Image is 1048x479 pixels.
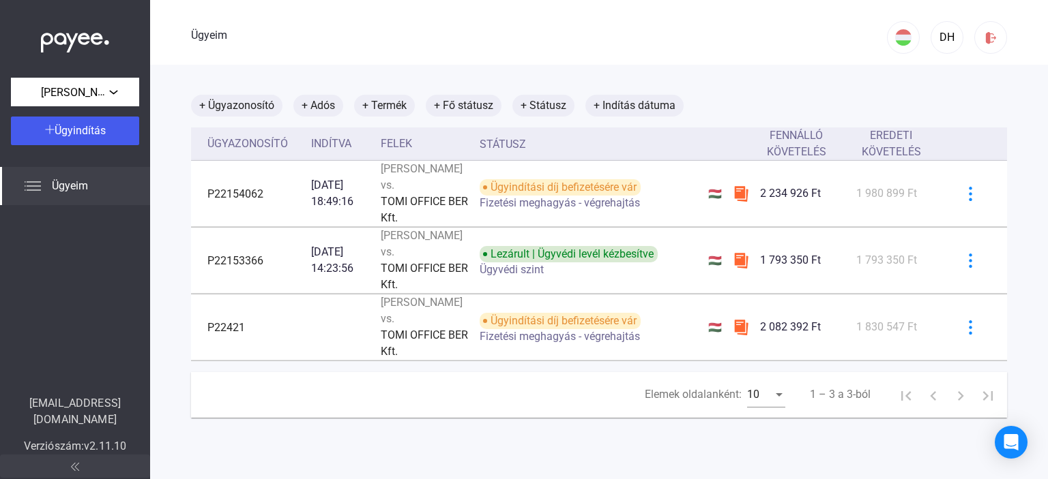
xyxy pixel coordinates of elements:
[862,129,921,158] font: Eredeti követelés
[895,29,912,46] img: HU
[733,252,749,268] img: szamlazzhu-mini
[55,124,106,137] font: Ügyindítás
[381,262,468,291] font: TOMI OFFICE BER Kft.
[747,386,785,403] mat-select: Elemek oldalanként:
[760,127,845,160] div: Fennálló követelés
[381,136,469,152] div: Felek
[311,136,370,152] div: Indítva
[856,187,917,200] font: 1 980 899 Ft
[708,321,722,334] font: 🇭🇺
[45,125,55,134] img: plus-white.svg
[11,78,139,106] button: [PERSON_NAME]
[207,187,263,200] font: P22154062
[480,138,526,151] font: Státusz
[974,21,1007,54] button: kijelentkezés-piros
[747,388,759,401] font: 10
[956,179,985,208] button: kékebb
[480,330,640,343] font: Fizetési meghagyás - végrehajtás
[381,296,463,325] font: [PERSON_NAME] vs.
[25,178,41,194] img: list.svg
[491,314,637,327] font: Ügyindítási díj befizetésére vár
[920,381,947,408] button: Előző oldal
[733,185,749,202] img: szamlazzhu-mini
[302,99,335,112] font: + Adós
[24,439,84,452] font: Verziószám:
[491,247,654,260] font: Lezárult | Ügyvédi levél kézbesítve
[963,320,978,335] img: kékebb
[41,25,109,53] img: white-payee-white-dot.svg
[41,85,123,99] font: [PERSON_NAME]
[11,117,139,145] button: Ügyindítás
[733,319,749,335] img: szamlazzhu-mini
[760,187,821,200] font: 2 234 926 Ft
[963,187,978,201] img: kékebb
[767,129,826,158] font: Fennálló követelés
[947,381,974,408] button: Következő oldal
[381,328,468,358] font: TOMI OFFICE BER Kft.
[207,137,288,150] font: Ügyazonosító
[199,99,274,112] font: + Ügyazonosító
[207,254,263,267] font: P22153366
[760,320,821,333] font: 2 082 392 Ft
[645,388,742,401] font: Elemek oldalanként:
[381,195,468,224] font: TOMI OFFICE BER Kft.
[381,137,412,150] font: Felek
[521,99,566,112] font: + Státusz
[887,21,920,54] button: HU
[984,31,998,45] img: kijelentkezés-piros
[974,381,1002,408] button: Utolsó oldal
[29,397,121,426] font: [EMAIL_ADDRESS][DOMAIN_NAME]
[381,229,463,258] font: [PERSON_NAME] vs.
[207,136,300,152] div: Ügyazonosító
[381,162,463,191] font: [PERSON_NAME] vs.
[940,31,955,44] font: DH
[311,179,353,208] font: [DATE] 18:49:16
[311,245,353,275] font: [DATE] 14:23:56
[71,463,79,471] img: arrow-double-left-grey.svg
[708,187,722,200] font: 🇭🇺
[708,254,722,267] font: 🇭🇺
[207,321,245,334] font: P22421
[191,29,227,42] font: Ügyeim
[856,253,917,266] font: 1 793 350 Ft
[480,196,640,209] font: Fizetési meghagyás - végrehajtás
[760,253,821,266] font: 1 793 350 Ft
[856,127,939,160] div: Eredeti követelés
[931,21,963,54] button: DH
[311,137,351,150] font: Indítva
[362,99,407,112] font: + Termék
[995,426,1028,459] div: Intercom Messenger megnyitása
[956,246,985,275] button: kékebb
[963,253,978,268] img: kékebb
[52,179,88,192] font: Ügyeim
[480,263,544,276] font: Ügyvédi szint
[856,320,917,333] font: 1 830 547 Ft
[84,439,126,452] font: v2.11.10
[594,99,675,112] font: + Indítás dátuma
[434,99,493,112] font: + Fő státusz
[956,313,985,341] button: kékebb
[491,181,637,194] font: Ügyindítási díj befizetésére vár
[892,381,920,408] button: Első oldal
[810,388,871,401] font: 1 – 3 a 3-ból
